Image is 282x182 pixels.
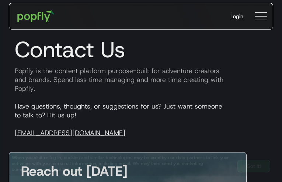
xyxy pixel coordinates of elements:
[224,7,249,26] a: Login
[15,128,125,137] a: [EMAIL_ADDRESS][DOMAIN_NAME]
[237,160,270,172] a: Got It!
[9,36,273,63] h1: Contact Us
[69,166,79,172] a: here
[9,102,273,137] p: Have questions, thoughts, or suggestions for us? Just want someone to talk to? Hit us up!
[9,66,273,93] p: Popfly is the content platform purpose-built for adventure creators and brands. Spend less time m...
[12,155,231,172] div: When you visit or log in, cookies and similar technologies may be used by our data partners to li...
[12,5,60,27] a: home
[230,13,243,20] div: Login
